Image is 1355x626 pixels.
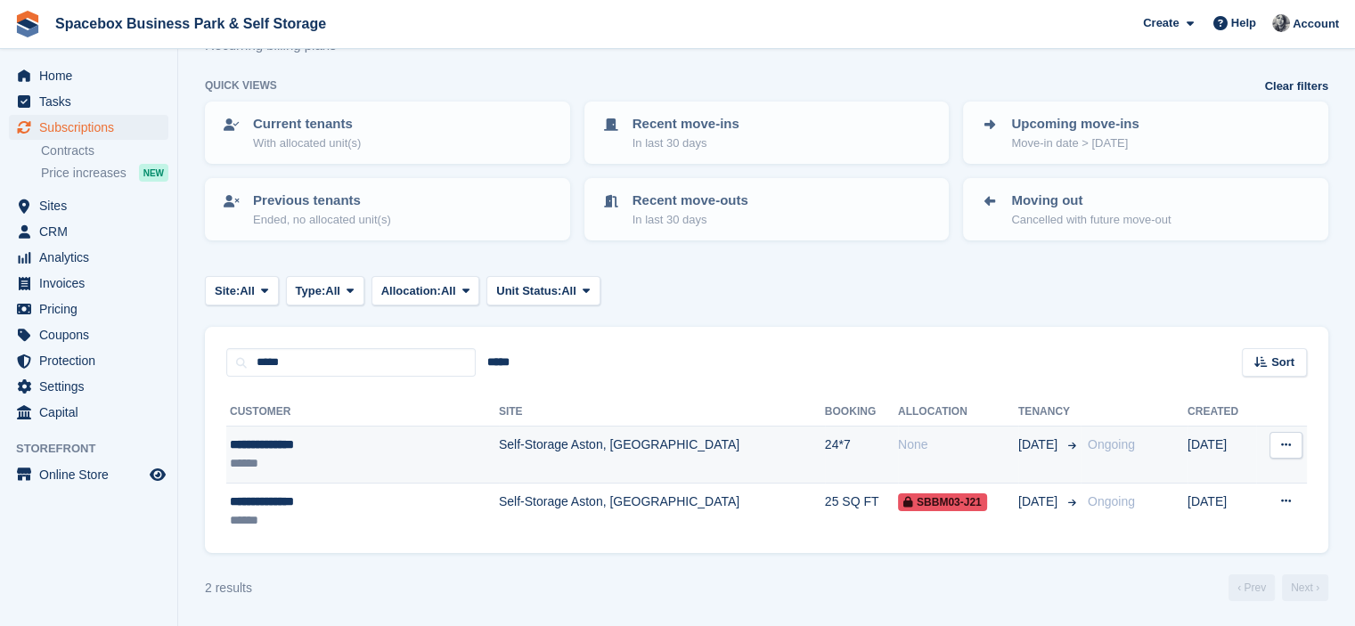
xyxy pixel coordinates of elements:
[486,276,600,305] button: Unit Status: All
[1011,114,1139,134] p: Upcoming move-ins
[1018,435,1061,454] span: [DATE]
[39,348,146,373] span: Protection
[253,191,391,211] p: Previous tenants
[1188,398,1256,427] th: Created
[898,435,1018,454] div: None
[14,11,41,37] img: stora-icon-8386f47178a22dfd0bd8f6a31ec36ba5ce8667c1dd55bd0f319d3a0aa187defe.svg
[1011,191,1171,211] p: Moving out
[1088,437,1135,451] span: Ongoing
[586,103,948,162] a: Recent move-ins In last 30 days
[1188,483,1256,539] td: [DATE]
[1011,134,1139,152] p: Move-in date > [DATE]
[39,63,146,88] span: Home
[253,134,361,152] p: With allocated unit(s)
[499,427,825,484] td: Self-Storage Aston, [GEOGRAPHIC_DATA]
[499,398,825,427] th: Site
[16,440,177,458] span: Storefront
[39,462,146,487] span: Online Store
[9,271,168,296] a: menu
[9,297,168,321] a: menu
[39,271,146,296] span: Invoices
[41,165,127,182] span: Price increases
[205,276,279,305] button: Site: All
[496,282,561,300] span: Unit Status:
[39,219,146,244] span: CRM
[1225,574,1332,601] nav: Page
[286,276,364,305] button: Type: All
[965,180,1326,239] a: Moving out Cancelled with future move-out
[205,77,277,93] h6: Quick views
[9,400,168,425] a: menu
[147,464,168,485] a: Preview store
[1272,14,1290,32] img: SUDIPTA VIRMANI
[1228,574,1275,601] a: Previous
[1293,15,1339,33] span: Account
[39,193,146,218] span: Sites
[253,211,391,229] p: Ended, no allocated unit(s)
[1018,492,1061,511] span: [DATE]
[41,142,168,159] a: Contracts
[1188,427,1256,484] td: [DATE]
[9,348,168,373] a: menu
[325,282,340,300] span: All
[205,579,252,598] div: 2 results
[9,193,168,218] a: menu
[253,114,361,134] p: Current tenants
[9,89,168,114] a: menu
[39,400,146,425] span: Capital
[441,282,456,300] span: All
[9,63,168,88] a: menu
[965,103,1326,162] a: Upcoming move-ins Move-in date > [DATE]
[371,276,480,305] button: Allocation: All
[633,191,748,211] p: Recent move-outs
[1088,494,1135,508] span: Ongoing
[39,297,146,321] span: Pricing
[39,374,146,399] span: Settings
[586,180,948,239] a: Recent move-outs In last 30 days
[825,398,898,427] th: Booking
[39,115,146,140] span: Subscriptions
[633,211,748,229] p: In last 30 days
[633,134,739,152] p: In last 30 days
[48,9,333,38] a: Spacebox Business Park & Self Storage
[9,462,168,487] a: menu
[296,282,326,300] span: Type:
[898,493,987,511] span: SBBM03-J21
[9,245,168,270] a: menu
[633,114,739,134] p: Recent move-ins
[39,89,146,114] span: Tasks
[561,282,576,300] span: All
[1231,14,1256,32] span: Help
[226,398,499,427] th: Customer
[1264,77,1328,95] a: Clear filters
[39,322,146,347] span: Coupons
[1011,211,1171,229] p: Cancelled with future move-out
[215,282,240,300] span: Site:
[1271,354,1294,371] span: Sort
[825,483,898,539] td: 25 SQ FT
[41,163,168,183] a: Price increases NEW
[139,164,168,182] div: NEW
[9,219,168,244] a: menu
[9,374,168,399] a: menu
[1018,398,1081,427] th: Tenancy
[499,483,825,539] td: Self-Storage Aston, [GEOGRAPHIC_DATA]
[207,180,568,239] a: Previous tenants Ended, no allocated unit(s)
[9,115,168,140] a: menu
[207,103,568,162] a: Current tenants With allocated unit(s)
[240,282,255,300] span: All
[39,245,146,270] span: Analytics
[381,282,441,300] span: Allocation:
[898,398,1018,427] th: Allocation
[1143,14,1179,32] span: Create
[1282,574,1328,601] a: Next
[9,322,168,347] a: menu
